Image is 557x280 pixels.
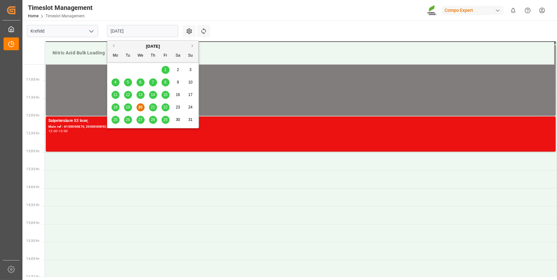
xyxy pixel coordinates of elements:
div: Mo [112,52,120,60]
button: Compo Expert [442,4,506,16]
a: Home [28,14,38,18]
div: month 2025-08 [109,64,197,126]
div: Choose Friday, August 1st, 2025 [162,66,170,74]
div: Choose Tuesday, August 26th, 2025 [124,116,132,124]
span: 30 [176,117,180,122]
span: 27 [138,117,142,122]
div: Choose Wednesday, August 20th, 2025 [137,103,145,111]
span: 2 [177,68,179,72]
span: 12:30 Hr [26,132,39,135]
span: 11:30 Hr [26,96,39,99]
div: Tu [124,52,132,60]
button: Next Month [192,44,195,48]
div: Choose Monday, August 11th, 2025 [112,91,120,99]
button: open menu [86,26,96,36]
span: 23 [176,105,180,109]
div: Fr [162,52,170,60]
div: Choose Monday, August 25th, 2025 [112,116,120,124]
span: 16:00 Hr [26,257,39,260]
div: Choose Tuesday, August 19th, 2025 [124,103,132,111]
div: Choose Tuesday, August 5th, 2025 [124,78,132,86]
span: 28 [151,117,155,122]
div: Choose Sunday, August 24th, 2025 [187,103,195,111]
span: 14:00 Hr [26,185,39,189]
div: Timeslot Management [28,3,93,12]
div: Choose Wednesday, August 6th, 2025 [137,78,145,86]
span: 17 [188,92,192,97]
span: 3 [189,68,192,72]
span: 15 [163,92,167,97]
button: Previous Month [111,44,114,48]
div: 13:00 [59,130,68,132]
span: 13:30 Hr [26,167,39,171]
span: 24 [188,105,192,109]
span: 26 [126,117,130,122]
input: DD.MM.YYYY [107,25,178,37]
div: Choose Saturday, August 23rd, 2025 [174,103,182,111]
span: 20 [138,105,142,109]
span: 9 [177,80,179,84]
span: 15:30 Hr [26,239,39,243]
span: 29 [163,117,167,122]
div: - [58,130,59,132]
button: Help Center [520,3,535,18]
img: Screenshot%202023-09-29%20at%2010.02.21.png_1712312052.png [427,5,437,16]
div: Choose Monday, August 18th, 2025 [112,103,120,111]
div: Choose Thursday, August 21st, 2025 [149,103,157,111]
span: 8 [164,80,167,84]
div: 12:00 [48,130,58,132]
div: Nitric Acid Bulk Loading [50,47,549,59]
span: 16 [176,92,180,97]
span: 7 [152,80,154,84]
span: 12 [126,92,130,97]
div: Choose Friday, August 29th, 2025 [162,116,170,124]
span: 16:30 Hr [26,275,39,278]
div: Choose Wednesday, August 13th, 2025 [137,91,145,99]
div: Choose Friday, August 15th, 2025 [162,91,170,99]
div: Th [149,52,157,60]
span: 25 [113,117,117,122]
span: 13:00 Hr [26,149,39,153]
div: Choose Friday, August 8th, 2025 [162,78,170,86]
span: 12:00 Hr [26,114,39,117]
input: Type to search/select [27,25,98,37]
div: Sa [174,52,182,60]
div: Choose Saturday, August 30th, 2025 [174,116,182,124]
div: We [137,52,145,60]
div: Choose Thursday, August 14th, 2025 [149,91,157,99]
span: 22 [163,105,167,109]
div: Choose Saturday, August 9th, 2025 [174,78,182,86]
span: 1 [164,68,167,72]
span: 11 [113,92,117,97]
div: Su [187,52,195,60]
div: Choose Monday, August 4th, 2025 [112,78,120,86]
span: 14:30 Hr [26,203,39,207]
div: Choose Sunday, August 3rd, 2025 [187,66,195,74]
div: Choose Sunday, August 31st, 2025 [187,116,195,124]
span: 15:00 Hr [26,221,39,225]
div: Choose Friday, August 22nd, 2025 [162,103,170,111]
span: 18 [113,105,117,109]
span: 4 [114,80,117,84]
span: 6 [139,80,142,84]
div: Salpetersäure 53 lose; [48,118,553,124]
div: Choose Wednesday, August 27th, 2025 [137,116,145,124]
span: 5 [127,80,129,84]
div: Choose Saturday, August 16th, 2025 [174,91,182,99]
div: Choose Sunday, August 17th, 2025 [187,91,195,99]
div: [DATE] [107,43,198,50]
div: Compo Expert [442,6,503,15]
span: 19 [126,105,130,109]
div: Choose Thursday, August 28th, 2025 [149,116,157,124]
div: Choose Sunday, August 10th, 2025 [187,78,195,86]
div: Choose Tuesday, August 12th, 2025 [124,91,132,99]
span: 14 [151,92,155,97]
span: 31 [188,117,192,122]
div: Choose Thursday, August 7th, 2025 [149,78,157,86]
span: 10 [188,80,192,84]
div: Choose Saturday, August 2nd, 2025 [174,66,182,74]
span: 21 [151,105,155,109]
span: 13 [138,92,142,97]
div: Main ref : 6100000870, 2000000892; [48,124,553,130]
button: show 0 new notifications [506,3,520,18]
